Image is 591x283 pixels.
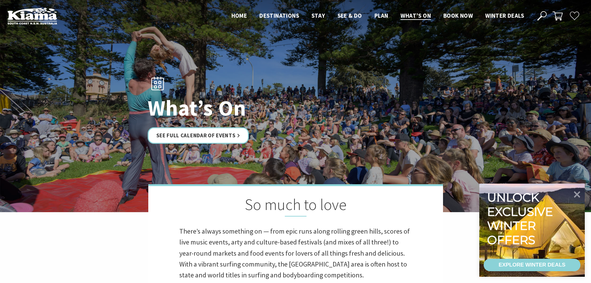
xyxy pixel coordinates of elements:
nav: Main Menu [225,11,530,21]
div: EXPLORE WINTER DEALS [499,259,565,271]
span: Stay [311,12,325,19]
div: Unlock exclusive winter offers [487,190,556,247]
span: Winter Deals [485,12,524,19]
a: EXPLORE WINTER DEALS [484,259,580,271]
span: See & Do [338,12,362,19]
span: What’s On [401,12,431,19]
p: There’s always something on — from epic runs along rolling green hills, scores of live music even... [179,226,412,281]
span: Destinations [259,12,299,19]
span: Home [231,12,247,19]
h1: What’s On [148,96,323,120]
h2: So much to love [179,195,412,217]
span: Plan [374,12,388,19]
img: Kiama Logo [7,7,57,25]
span: Book now [443,12,473,19]
a: See Full Calendar of Events [148,127,249,144]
